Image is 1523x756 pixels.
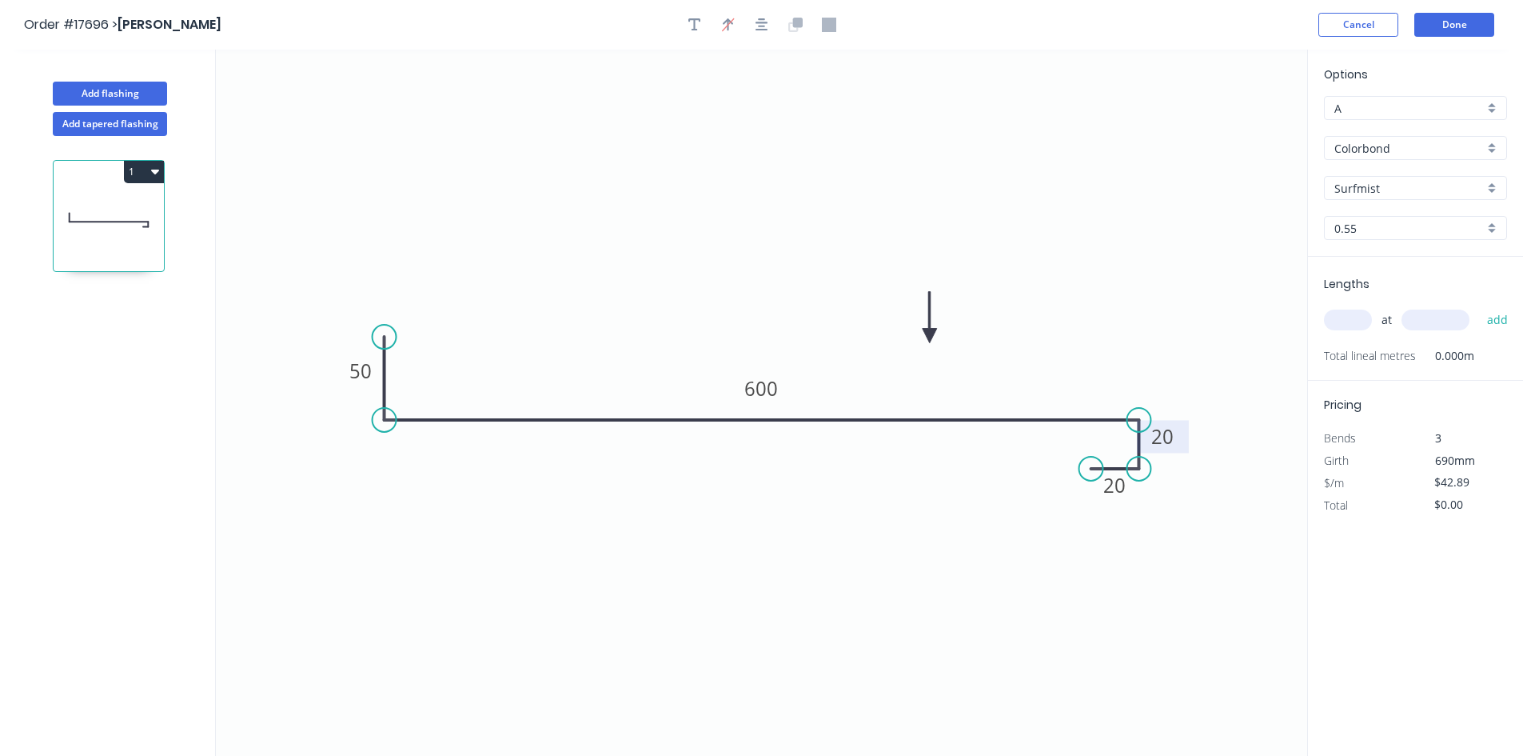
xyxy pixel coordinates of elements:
[1334,220,1484,237] input: Thickness
[1324,397,1362,413] span: Pricing
[1416,345,1474,367] span: 0.000m
[118,15,221,34] span: [PERSON_NAME]
[1334,140,1484,157] input: Material
[1324,475,1344,490] span: $/m
[53,82,167,106] button: Add flashing
[1324,453,1349,468] span: Girth
[1334,180,1484,197] input: Colour
[745,375,779,402] tspan: 600
[24,15,118,34] span: Order #17696 >
[53,112,167,136] button: Add tapered flashing
[1435,430,1441,446] span: 3
[1151,423,1174,450] tspan: 20
[1324,498,1348,513] span: Total
[216,50,1307,756] svg: 0
[1318,13,1398,37] button: Cancel
[1435,453,1475,468] span: 690mm
[1414,13,1494,37] button: Done
[1479,306,1517,334] button: add
[1381,309,1392,331] span: at
[1324,345,1416,367] span: Total lineal metres
[1324,430,1356,446] span: Bends
[1334,100,1484,117] input: Price level
[124,161,164,183] button: 1
[1103,472,1126,498] tspan: 20
[1324,66,1368,82] span: Options
[1324,276,1370,292] span: Lengths
[349,358,372,384] tspan: 50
